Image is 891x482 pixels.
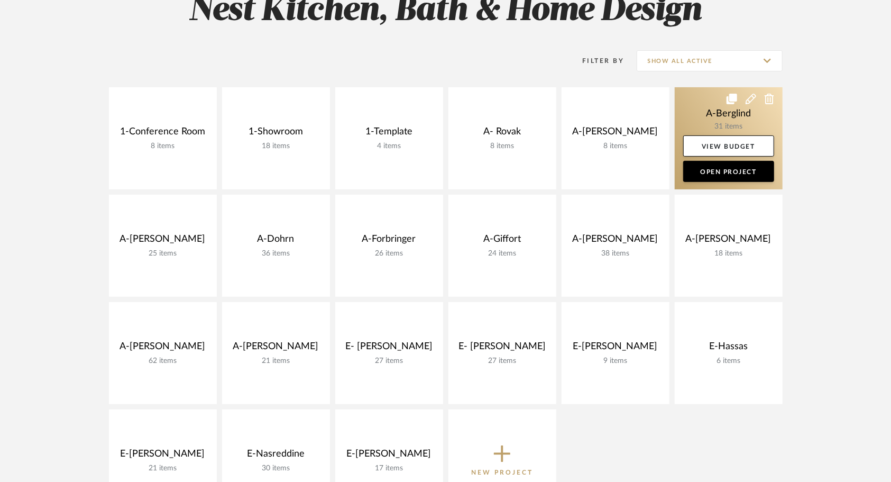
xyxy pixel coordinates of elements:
[683,233,774,249] div: A-[PERSON_NAME]
[344,341,435,357] div: E- [PERSON_NAME]
[117,233,208,249] div: A-[PERSON_NAME]
[570,142,661,151] div: 8 items
[117,341,208,357] div: A-[PERSON_NAME]
[570,233,661,249] div: A-[PERSON_NAME]
[344,142,435,151] div: 4 items
[457,357,548,366] div: 27 items
[457,233,548,249] div: A-Giffort
[344,357,435,366] div: 27 items
[344,126,435,142] div: 1-Template
[570,249,661,258] div: 38 items
[231,249,322,258] div: 36 items
[117,464,208,473] div: 21 items
[471,467,533,478] p: New Project
[457,341,548,357] div: E- [PERSON_NAME]
[117,126,208,142] div: 1-Conference Room
[344,464,435,473] div: 17 items
[570,126,661,142] div: A-[PERSON_NAME]
[457,249,548,258] div: 24 items
[457,142,548,151] div: 8 items
[344,249,435,258] div: 26 items
[569,56,624,66] div: Filter By
[570,357,661,366] div: 9 items
[231,126,322,142] div: 1-Showroom
[683,341,774,357] div: E-Hassas
[231,341,322,357] div: A-[PERSON_NAME]
[117,357,208,366] div: 62 items
[117,249,208,258] div: 25 items
[344,448,435,464] div: E-[PERSON_NAME]
[683,161,774,182] a: Open Project
[683,357,774,366] div: 6 items
[683,135,774,157] a: View Budget
[344,233,435,249] div: A-Forbringer
[457,126,548,142] div: A- Rovak
[231,142,322,151] div: 18 items
[570,341,661,357] div: E-[PERSON_NAME]
[231,448,322,464] div: E-Nasreddine
[231,464,322,473] div: 30 items
[117,142,208,151] div: 8 items
[683,249,774,258] div: 18 items
[231,357,322,366] div: 21 items
[117,448,208,464] div: E-[PERSON_NAME]
[231,233,322,249] div: A-Dohrn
